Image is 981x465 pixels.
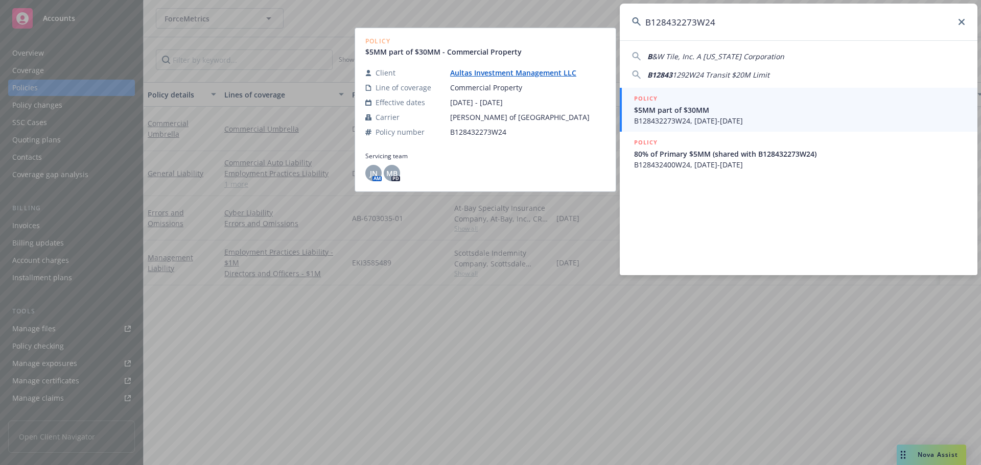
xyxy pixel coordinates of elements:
span: $5MM part of $30MM [634,105,965,115]
span: 1292W24 Transit $20M Limit [672,70,769,80]
h5: POLICY [634,137,658,148]
span: B [647,52,652,61]
h5: POLICY [634,93,658,104]
span: B128432273W24, [DATE]-[DATE] [634,115,965,126]
input: Search... [620,4,977,40]
span: B12843 [647,70,672,80]
span: B128432400W24, [DATE]-[DATE] [634,159,965,170]
span: &W Tile, Inc. A [US_STATE] Corporation [652,52,784,61]
span: 80% of Primary $5MM (shared with B128432273W24) [634,149,965,159]
a: POLICY$5MM part of $30MMB128432273W24, [DATE]-[DATE] [620,88,977,132]
a: POLICY80% of Primary $5MM (shared with B128432273W24)B128432400W24, [DATE]-[DATE] [620,132,977,176]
